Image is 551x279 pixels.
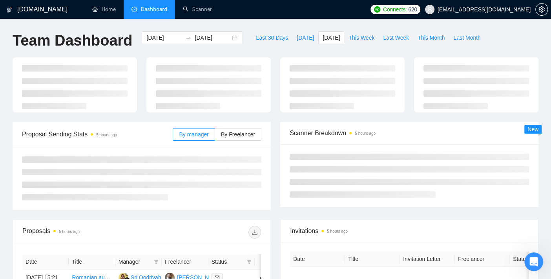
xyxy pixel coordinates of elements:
[154,259,159,264] span: filter
[96,133,117,137] time: 5 hours ago
[185,35,192,41] span: swap-right
[7,4,12,16] img: logo
[13,31,132,50] h1: Team Dashboard
[290,226,529,236] span: Invitations
[290,128,529,138] span: Scanner Breakdown
[355,131,376,136] time: 5 hours ago
[141,6,167,13] span: Dashboard
[418,33,445,42] span: This Month
[92,6,116,13] a: homeHome
[323,33,340,42] span: [DATE]
[183,6,212,13] a: searchScanner
[290,251,345,267] th: Date
[115,254,162,270] th: Manager
[383,5,407,14] span: Connects:
[179,131,208,138] span: By manager
[252,31,292,44] button: Last 30 Days
[69,254,115,270] th: Title
[212,257,244,266] span: Status
[256,33,288,42] span: Last 30 Days
[22,129,173,139] span: Proposal Sending Stats
[22,254,69,270] th: Date
[221,131,255,138] span: By Freelancer
[524,252,543,271] iframe: Intercom live chat
[400,251,455,267] th: Invitation Letter
[455,251,510,267] th: Freelancer
[453,33,480,42] span: Last Month
[383,33,409,42] span: Last Week
[327,229,348,233] time: 5 hours ago
[449,31,485,44] button: Last Month
[344,31,379,44] button: This Week
[195,33,230,42] input: End date
[345,251,400,267] th: Title
[22,226,142,239] div: Proposals
[374,6,380,13] img: upwork-logo.png
[413,31,449,44] button: This Month
[119,257,151,266] span: Manager
[185,35,192,41] span: to
[379,31,413,44] button: Last Week
[59,229,80,234] time: 5 hours ago
[535,3,548,16] button: setting
[318,31,344,44] button: [DATE]
[292,31,318,44] button: [DATE]
[408,5,417,14] span: 620
[297,33,314,42] span: [DATE]
[152,256,160,268] span: filter
[427,7,432,12] span: user
[535,6,548,13] a: setting
[245,256,253,268] span: filter
[146,33,182,42] input: Start date
[162,254,208,270] th: Freelancer
[131,6,137,12] span: dashboard
[348,33,374,42] span: This Week
[527,126,538,132] span: New
[247,259,252,264] span: filter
